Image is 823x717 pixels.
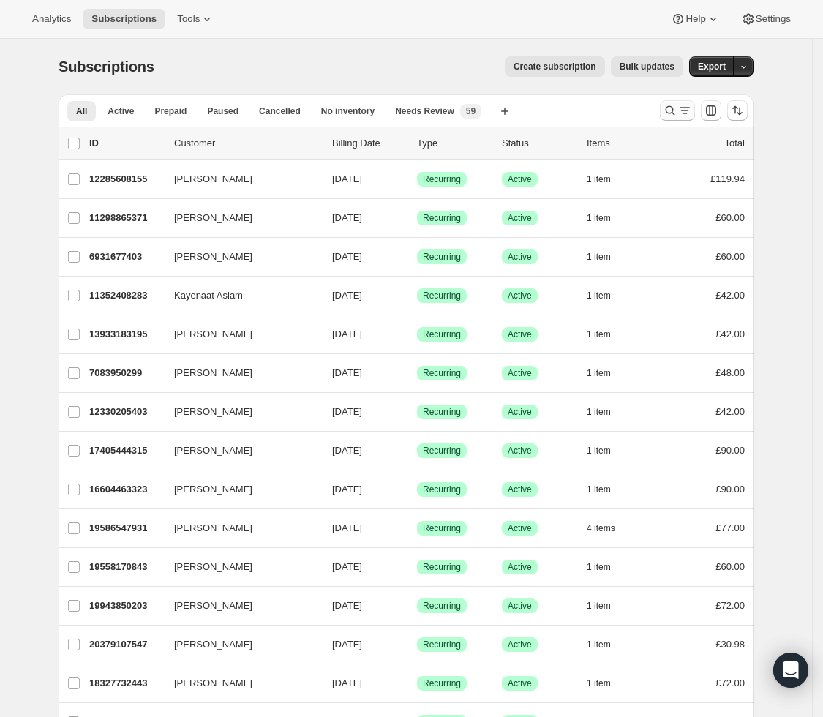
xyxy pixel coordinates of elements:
span: [PERSON_NAME] [174,211,252,225]
span: Active [508,600,532,612]
div: 18327732443[PERSON_NAME][DATE]SuccessRecurringSuccessActive1 item£72.00 [89,673,745,694]
span: £42.00 [715,329,745,339]
button: [PERSON_NAME] [165,633,312,656]
button: 1 item [587,479,627,500]
div: 19558170843[PERSON_NAME][DATE]SuccessRecurringSuccessActive1 item£60.00 [89,557,745,577]
p: 12330205403 [89,405,162,419]
span: Active [508,173,532,185]
p: 7083950299 [89,366,162,380]
span: 1 item [587,173,611,185]
button: Export [689,56,734,77]
span: Export [698,61,726,72]
div: 12330205403[PERSON_NAME][DATE]SuccessRecurringSuccessActive1 item£42.00 [89,402,745,422]
button: 1 item [587,440,627,461]
button: Create subscription [505,56,605,77]
span: Recurring [423,445,461,457]
span: [DATE] [332,639,362,650]
span: 1 item [587,561,611,573]
span: [DATE] [332,251,362,262]
span: [PERSON_NAME] [174,443,252,458]
span: Recurring [423,522,461,534]
button: Subscriptions [83,9,165,29]
button: [PERSON_NAME] [165,361,312,385]
p: 11298865371 [89,211,162,225]
span: [DATE] [332,290,362,301]
span: £30.98 [715,639,745,650]
span: [DATE] [332,677,362,688]
span: [PERSON_NAME] [174,637,252,652]
span: [DATE] [332,600,362,611]
button: Analytics [23,9,80,29]
span: [PERSON_NAME] [174,405,252,419]
button: [PERSON_NAME] [165,323,312,346]
button: Settings [732,9,800,29]
p: ID [89,136,162,151]
button: [PERSON_NAME] [165,168,312,191]
button: 1 item [587,557,627,577]
span: Recurring [423,212,461,224]
span: Active [508,406,532,418]
button: 1 item [587,324,627,345]
p: 19586547931 [89,521,162,536]
span: [DATE] [332,329,362,339]
button: Customize table column order and visibility [701,100,721,121]
p: 19558170843 [89,560,162,574]
button: Create new view [493,101,516,121]
span: [DATE] [332,367,362,378]
span: All [76,105,87,117]
button: [PERSON_NAME] [165,672,312,695]
span: [PERSON_NAME] [174,598,252,613]
p: 19943850203 [89,598,162,613]
button: [PERSON_NAME] [165,439,312,462]
button: [PERSON_NAME] [165,400,312,424]
span: [PERSON_NAME] [174,327,252,342]
span: Active [508,677,532,689]
p: Total [725,136,745,151]
div: 19943850203[PERSON_NAME][DATE]SuccessRecurringSuccessActive1 item£72.00 [89,596,745,616]
button: 4 items [587,518,631,538]
span: Recurring [423,367,461,379]
span: Recurring [423,251,461,263]
button: [PERSON_NAME] [165,478,312,501]
span: [PERSON_NAME] [174,482,252,497]
span: Kayenaat Aslam [174,288,243,303]
span: Active [508,522,532,534]
button: [PERSON_NAME] [165,206,312,230]
span: 1 item [587,484,611,495]
p: 6931677403 [89,249,162,264]
button: Bulk updates [611,56,683,77]
span: Help [685,13,705,25]
div: 16604463323[PERSON_NAME][DATE]SuccessRecurringSuccessActive1 item£90.00 [89,479,745,500]
button: [PERSON_NAME] [165,555,312,579]
span: Paused [207,105,238,117]
span: £119.94 [710,173,745,184]
span: Active [508,561,532,573]
div: 20379107547[PERSON_NAME][DATE]SuccessRecurringSuccessActive1 item£30.98 [89,634,745,655]
span: £60.00 [715,212,745,223]
span: £60.00 [715,561,745,572]
div: Type [417,136,490,151]
p: 20379107547 [89,637,162,652]
p: 16604463323 [89,482,162,497]
span: Needs Review [395,105,454,117]
button: 1 item [587,402,627,422]
span: 1 item [587,677,611,689]
span: [DATE] [332,173,362,184]
span: 59 [466,105,476,117]
span: Active [508,251,532,263]
span: £42.00 [715,290,745,301]
span: Recurring [423,329,461,340]
span: Cancelled [259,105,301,117]
span: [PERSON_NAME] [174,366,252,380]
span: Recurring [423,484,461,495]
span: 1 item [587,290,611,301]
span: [DATE] [332,406,362,417]
span: Active [508,445,532,457]
span: Recurring [423,639,461,650]
span: 1 item [587,329,611,340]
span: 1 item [587,600,611,612]
span: Active [108,105,134,117]
span: 4 items [587,522,615,534]
span: Bulk updates [620,61,674,72]
div: Items [587,136,660,151]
